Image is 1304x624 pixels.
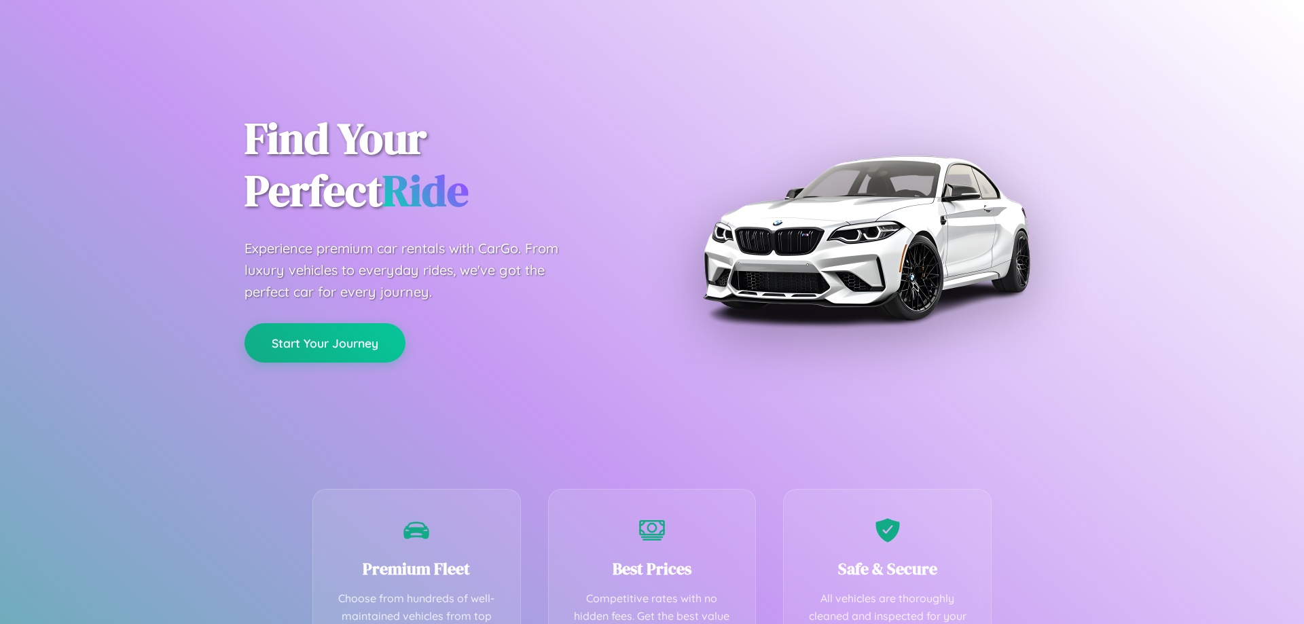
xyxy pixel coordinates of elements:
[244,113,632,217] h1: Find Your Perfect
[804,557,971,580] h3: Safe & Secure
[382,161,469,220] span: Ride
[244,323,405,363] button: Start Your Journey
[333,557,500,580] h3: Premium Fleet
[569,557,736,580] h3: Best Prices
[696,68,1036,407] img: Premium BMW car rental vehicle
[244,238,584,303] p: Experience premium car rentals with CarGo. From luxury vehicles to everyday rides, we've got the ...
